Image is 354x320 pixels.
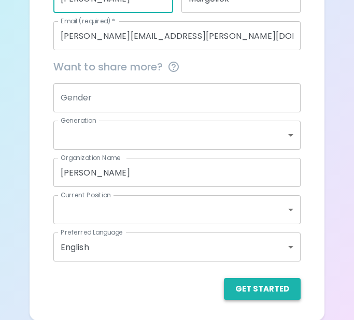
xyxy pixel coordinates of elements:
span: Want to share more? [53,59,301,75]
label: Generation [61,116,96,125]
label: Email (required) [61,17,116,25]
div: English [53,232,301,261]
label: Preferred Language [61,228,123,237]
label: Organization Name [61,153,121,162]
svg: This information is completely confidential and only used for aggregated appreciation studies at ... [167,61,180,73]
label: Current Position [61,191,111,199]
button: Get Started [224,278,301,300]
